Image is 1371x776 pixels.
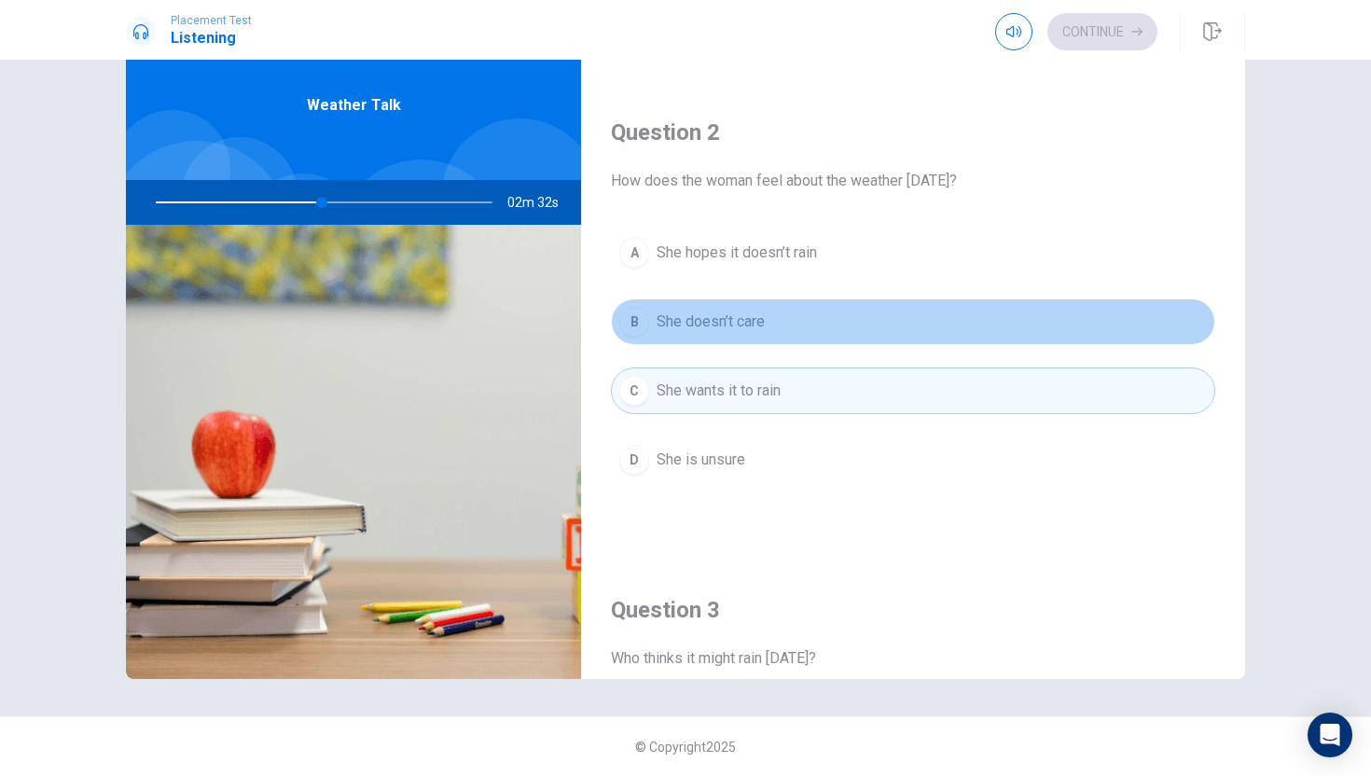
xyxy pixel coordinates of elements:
[611,118,1215,147] h4: Question 2
[611,367,1215,414] button: CShe wants it to rain
[171,14,252,27] span: Placement Test
[657,380,781,402] span: She wants it to rain
[619,445,649,475] div: D
[657,449,745,471] span: She is unsure
[126,225,581,679] img: Weather Talk
[619,376,649,406] div: C
[611,229,1215,276] button: AShe hopes it doesn’t rain
[611,436,1215,483] button: DShe is unsure
[619,238,649,268] div: A
[657,311,765,333] span: She doesn’t care
[1308,713,1352,757] div: Open Intercom Messenger
[657,242,817,264] span: She hopes it doesn’t rain
[635,740,736,755] span: © Copyright 2025
[171,27,252,49] h1: Listening
[619,307,649,337] div: B
[611,595,1215,625] h4: Question 3
[611,298,1215,345] button: BShe doesn’t care
[307,94,401,117] span: Weather Talk
[611,647,1215,670] span: Who thinks it might rain [DATE]?
[611,170,1215,192] span: How does the woman feel about the weather [DATE]?
[507,180,574,225] span: 02m 32s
